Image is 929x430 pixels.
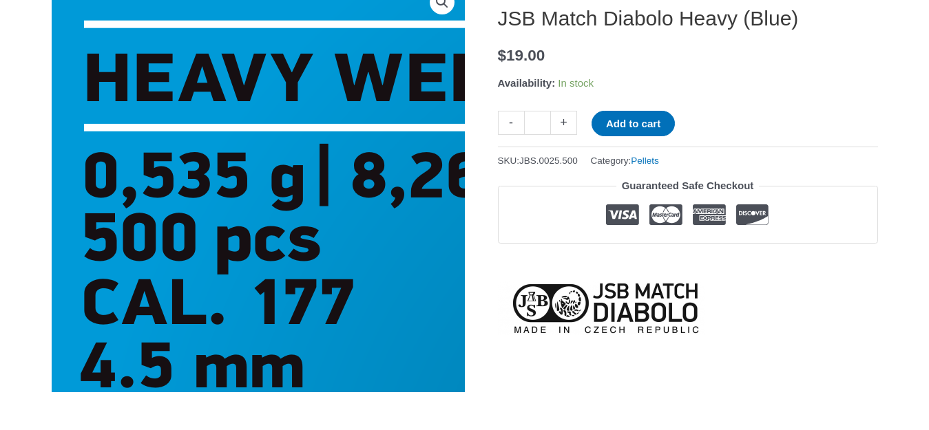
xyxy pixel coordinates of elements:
[498,47,545,64] bdi: 19.00
[498,6,878,31] h1: JSB Match Diabolo Heavy (Blue)
[498,254,878,270] iframe: Customer reviews powered by Trustpilot
[631,155,659,166] a: Pellets
[591,152,659,169] span: Category:
[616,176,760,195] legend: Guaranteed Safe Checkout
[592,111,675,136] button: Add to cart
[498,111,524,135] a: -
[519,155,578,166] span: JBS.0025.500
[558,77,594,89] span: In stock
[498,152,578,169] span: SKU:
[498,281,704,335] a: JSB
[524,111,551,135] input: Product quantity
[498,47,507,64] span: $
[498,77,556,89] span: Availability:
[551,111,577,135] a: +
